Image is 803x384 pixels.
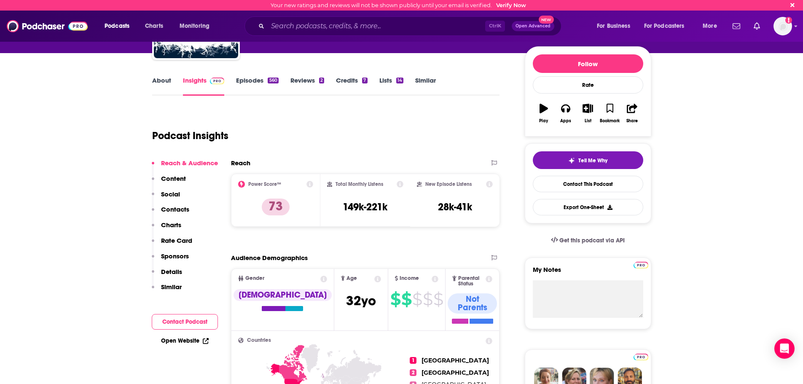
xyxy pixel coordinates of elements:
[533,54,643,73] button: Follow
[152,129,228,142] h1: Podcast Insights
[99,19,140,33] button: open menu
[644,20,685,32] span: For Podcasters
[621,98,643,129] button: Share
[180,20,209,32] span: Monitoring
[152,175,186,190] button: Content
[362,78,367,83] div: 7
[591,19,641,33] button: open menu
[152,76,171,96] a: About
[152,268,182,283] button: Details
[161,175,186,183] p: Content
[422,369,489,376] span: [GEOGRAPHIC_DATA]
[161,205,189,213] p: Contacts
[639,19,697,33] button: open menu
[140,19,168,33] a: Charts
[485,21,505,32] span: Ctrl K
[539,16,554,24] span: New
[161,252,189,260] p: Sponsors
[161,236,192,244] p: Rate Card
[152,190,180,206] button: Social
[597,20,630,32] span: For Business
[152,314,218,330] button: Contact Podcast
[559,237,625,244] span: Get this podcast via API
[448,293,497,314] div: Not Parents
[599,98,621,129] button: Bookmark
[152,236,192,252] button: Rate Card
[271,2,526,8] div: Your new ratings and reviews will not be shown publicly until your email is verified.
[496,2,526,8] a: Verify Now
[533,98,555,129] button: Play
[152,159,218,175] button: Reach & Audience
[231,159,250,167] h2: Reach
[161,283,182,291] p: Similar
[533,176,643,192] a: Contact This Podcast
[234,289,332,301] div: [DEMOGRAPHIC_DATA]
[634,352,648,360] a: Pro website
[245,276,264,281] span: Gender
[512,21,554,31] button: Open AdvancedNew
[425,181,472,187] h2: New Episode Listens
[401,293,411,306] span: $
[544,230,632,251] a: Get this podcast via API
[410,369,416,376] span: 2
[634,354,648,360] img: Podchaser Pro
[268,19,485,33] input: Search podcasts, credits, & more...
[336,76,367,96] a: Credits7
[252,16,569,36] div: Search podcasts, credits, & more...
[390,293,400,306] span: $
[379,76,403,96] a: Lists14
[152,252,189,268] button: Sponsors
[210,78,225,84] img: Podchaser Pro
[396,78,403,83] div: 14
[626,118,638,124] div: Share
[174,19,220,33] button: open menu
[750,19,763,33] a: Show notifications dropdown
[533,76,643,94] div: Rate
[346,276,357,281] span: Age
[161,337,209,344] a: Open Website
[319,78,324,83] div: 2
[539,118,548,124] div: Play
[7,18,88,34] img: Podchaser - Follow, Share and Rate Podcasts
[161,190,180,198] p: Social
[161,159,218,167] p: Reach & Audience
[774,338,795,359] div: Open Intercom Messenger
[568,157,575,164] img: tell me why sparkle
[703,20,717,32] span: More
[400,276,419,281] span: Income
[458,276,484,287] span: Parental Status
[634,260,648,269] a: Pro website
[560,118,571,124] div: Apps
[585,118,591,124] div: List
[262,199,290,215] p: 73
[634,262,648,269] img: Podchaser Pro
[438,201,472,213] h3: 28k-41k
[533,199,643,215] button: Export One-Sheet
[183,76,225,96] a: InsightsPodchaser Pro
[105,20,129,32] span: Podcasts
[423,293,432,306] span: $
[346,293,376,309] span: 32 yo
[145,20,163,32] span: Charts
[343,201,387,213] h3: 149k-221k
[516,24,551,28] span: Open Advanced
[729,19,744,33] a: Show notifications dropdown
[697,19,728,33] button: open menu
[410,357,416,364] span: 1
[533,151,643,169] button: tell me why sparkleTell Me Why
[415,76,436,96] a: Similar
[161,268,182,276] p: Details
[577,98,599,129] button: List
[152,283,182,298] button: Similar
[268,78,278,83] div: 560
[578,157,607,164] span: Tell Me Why
[236,76,278,96] a: Episodes560
[290,76,324,96] a: Reviews2
[600,118,620,124] div: Bookmark
[533,266,643,280] label: My Notes
[555,98,577,129] button: Apps
[152,221,181,236] button: Charts
[773,17,792,35] img: User Profile
[785,17,792,24] svg: Email not verified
